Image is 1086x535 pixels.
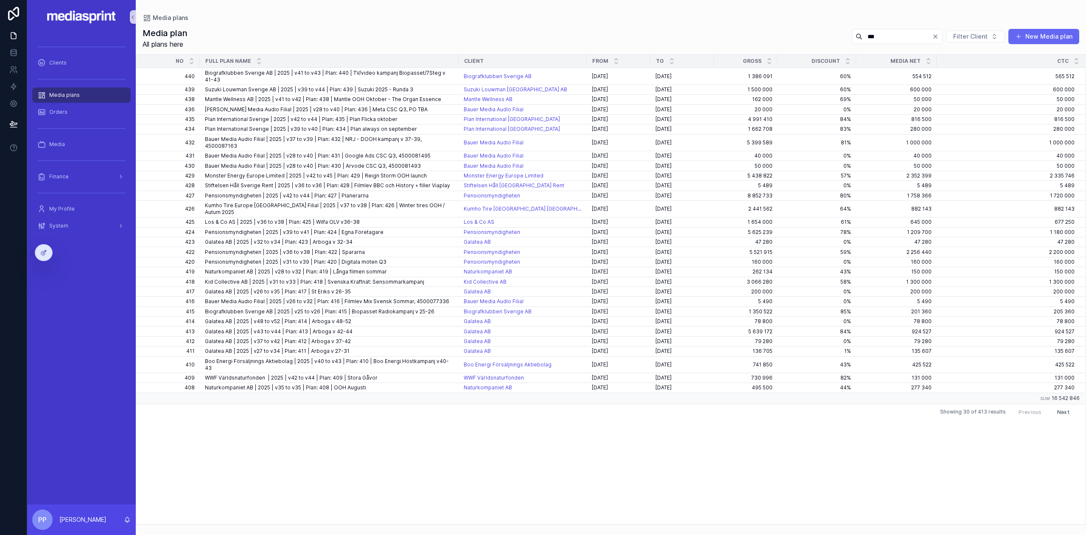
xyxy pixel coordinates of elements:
span: Suzuki Louwman [GEOGRAPHIC_DATA] AB [464,86,567,93]
a: Pensionsmyndigheten | 2025 | v42 to v44 | Plan: 427 | Planerarna [205,192,453,199]
a: [DATE] [655,206,709,212]
a: Pensionsmyndigheten | 2025 | v39 to v41 | Plan: 424 | Egna Företagare [205,229,453,236]
a: 816 500 [937,116,1075,123]
a: Plan International [GEOGRAPHIC_DATA] [464,126,582,132]
span: 4 991 410 [719,116,773,123]
a: 162 000 [719,96,773,103]
a: 429 [146,172,195,179]
span: [DATE] [592,86,608,93]
a: 60% [783,73,851,80]
span: 645 000 [861,219,932,225]
a: 40 000 [719,152,773,159]
a: System [32,218,131,234]
span: 1 500 000 [719,86,773,93]
span: Mantle Wellness AB | 2025 | v41 to v42 | Plan: 438 | Mantle OOH Oktober - The Organ Essence [205,96,441,103]
span: 5 489 [719,182,773,189]
span: 425 [146,219,195,225]
span: Stiftelsen Håll Sverige Rent | 2025 | v36 to v36 | Plan: 428 | Filmlev BBC och History + filler V... [205,182,450,189]
span: Pensionsmyndigheten [464,229,520,236]
span: [DATE] [655,116,672,123]
a: 436 [146,106,195,113]
span: Pensionsmyndigheten | 2025 | v39 to v41 | Plan: 424 | Egna Företagare [205,229,383,236]
a: Finance [32,169,131,184]
a: Bauer Media Audio Filial [464,163,582,169]
a: Bauer Media Audio Filial | 2025 | v28 to v40 | Plan: 430 | Arvode CSC Q3, 4500081493 [205,163,453,169]
a: 435 [146,116,195,123]
a: Monster Energy Europe Limited | 2025 | v42 to v45 | Plan: 429 | Reign Storm OOH launch [205,172,453,179]
a: 1 000 000 [861,139,932,146]
a: Stiftelsen Håll [GEOGRAPHIC_DATA] Rent [464,182,564,189]
a: Plan International Sverige | 2025 | v42 to v44 | Plan: 435 | Plan Flicka oktober [205,116,453,123]
a: [DATE] [655,86,709,93]
span: 57% [783,172,851,179]
span: [DATE] [655,86,672,93]
span: Media plans [49,92,80,99]
span: [DATE] [592,192,608,199]
a: 81% [783,139,851,146]
a: Mantle Wellness AB [464,96,512,103]
a: Biografklubben Sverige AB [464,73,532,80]
a: 20 000 [937,106,1075,113]
a: [DATE] [655,229,709,236]
a: [DATE] [592,163,645,169]
span: 0% [783,182,851,189]
span: Clients [49,59,67,66]
a: 2 335 746 [937,172,1075,179]
a: 69% [783,96,851,103]
a: 50 000 [861,96,932,103]
span: [DATE] [592,219,608,225]
span: 8 852 733 [719,192,773,199]
a: [DATE] [592,219,645,225]
span: [DATE] [592,96,608,103]
a: Bauer Media Audio Filial | 2025 | v37 to v39 | Plan: 432 | NRJ - DOOH kampanj v 37-39, 4500087163 [205,136,453,149]
a: Biografklubben Sverige AB | 2025 | v41 to v43 | Plan: 440 | TV/video kampanj Biopasset/7Steg v 41-43 [205,70,453,83]
a: 565 512 [937,73,1075,80]
span: Plan International Sverige | 2025 | v42 to v44 | Plan: 435 | Plan Flicka oktober [205,116,397,123]
a: Pensionsmyndigheten [464,192,582,199]
span: 50 000 [937,96,1075,103]
span: 600 000 [861,86,932,93]
span: [DATE] [655,139,672,146]
span: 600 000 [937,86,1075,93]
button: Select Button [946,31,1005,42]
span: [DATE] [655,126,672,132]
a: 0% [783,106,851,113]
a: Plan International [GEOGRAPHIC_DATA] [464,126,560,132]
a: [DATE] [655,139,709,146]
span: 427 [146,192,195,199]
a: 20 000 [719,106,773,113]
a: 5 399 589 [719,139,773,146]
a: [DATE] [655,192,709,199]
a: 80% [783,192,851,199]
span: Los & Co AS | 2025 | v36 to v38 | Plan: 425 | Wilfa OLV v36-38 [205,219,360,225]
a: 40 000 [861,152,932,159]
span: [DATE] [592,116,608,123]
a: 440 [146,73,195,80]
span: 50 000 [719,163,773,169]
a: Orders [32,104,131,120]
span: 0% [783,163,851,169]
a: 1 654 000 [719,219,773,225]
a: Kumho Tire [GEOGRAPHIC_DATA] [GEOGRAPHIC_DATA] Filial [464,206,582,212]
a: 40 000 [937,152,1075,159]
a: Monster Energy Europe Limited [464,172,582,179]
iframe: Spotlight [1,41,16,56]
span: 882 143 [937,206,1075,212]
span: [DATE] [592,139,608,146]
span: 5 438 822 [719,172,773,179]
a: 0% [783,152,851,159]
span: 84% [783,116,851,123]
span: [DATE] [655,206,672,212]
